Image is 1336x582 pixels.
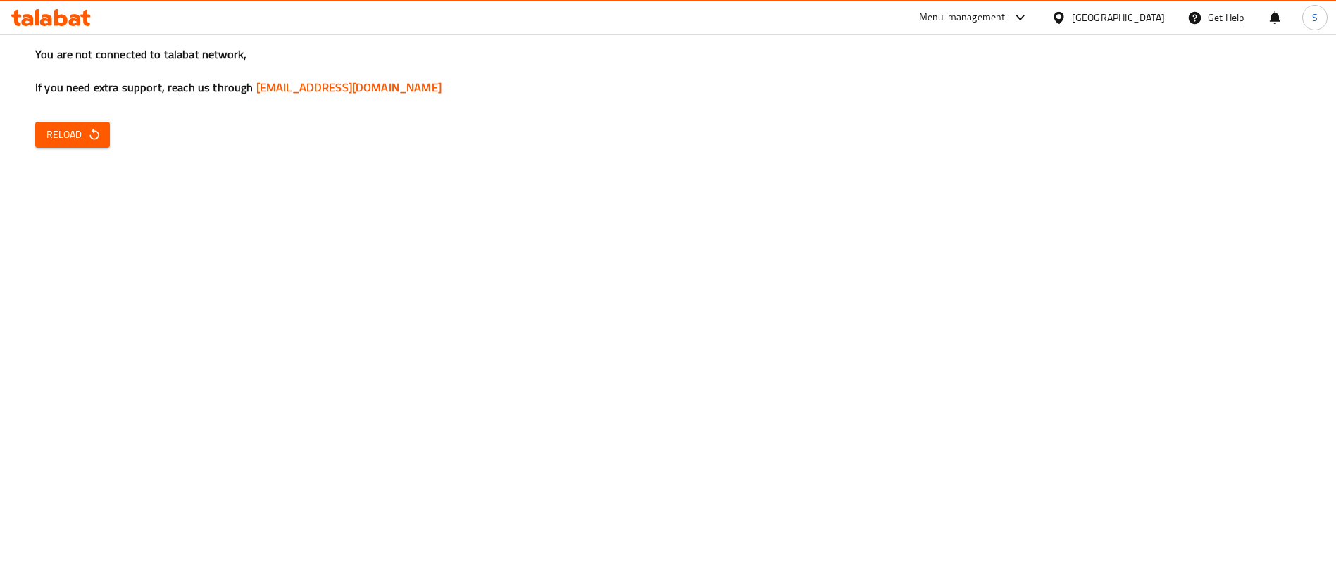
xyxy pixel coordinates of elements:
h3: You are not connected to talabat network, If you need extra support, reach us through [35,46,1301,96]
div: [GEOGRAPHIC_DATA] [1072,10,1165,25]
span: Reload [46,126,99,144]
button: Reload [35,122,110,148]
span: S [1312,10,1318,25]
a: [EMAIL_ADDRESS][DOMAIN_NAME] [256,77,442,98]
div: Menu-management [919,9,1006,26]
